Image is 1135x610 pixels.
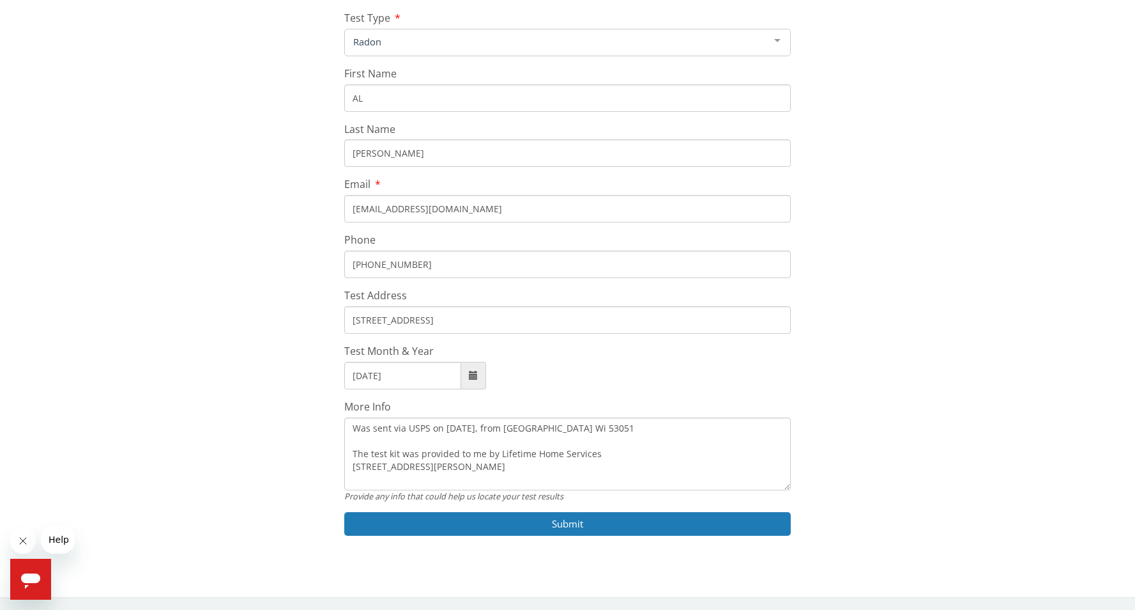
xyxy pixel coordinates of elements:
[344,177,370,191] span: Email
[344,344,434,358] span: Test Month & Year
[344,288,407,302] span: Test Address
[10,559,51,600] iframe: Button to launch messaging window
[350,35,765,49] span: Radon
[344,512,791,536] button: Submit
[10,528,36,554] iframe: Close message
[41,526,75,554] iframe: Message from company
[344,490,791,502] div: Provide any info that could help us locate your test results
[344,400,391,414] span: More Info
[344,11,390,25] span: Test Type
[344,122,395,136] span: Last Name
[344,233,376,247] span: Phone
[344,66,397,81] span: First Name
